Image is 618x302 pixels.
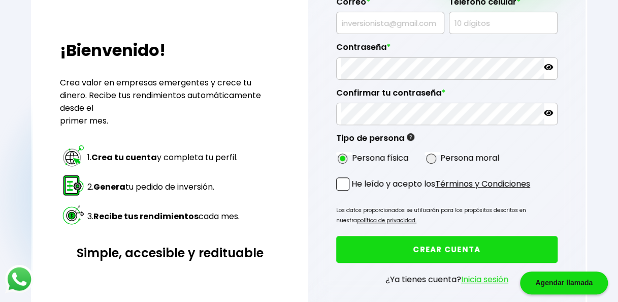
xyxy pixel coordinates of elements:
p: He leído y acepto los [351,177,530,190]
h2: ¡Bienvenido! [60,38,280,63]
a: Términos y Condiciones [435,178,530,190]
label: Tipo de persona [336,133,414,148]
label: Persona moral [440,152,499,164]
label: Persona física [352,152,408,164]
img: gfR76cHglkPwleuBLjWdxeZVvX9Wp6JBDmjRYY8JYDQn16A2ICN00zLTgIroGa6qie5tIuWH7V3AapTKqzv+oMZsGfMUqL5JM... [407,133,414,141]
img: paso 1 [61,144,85,168]
input: 10 dígitos [453,12,553,34]
label: Confirmar tu contraseña [336,88,558,103]
strong: Genera [93,181,125,193]
a: política de privacidad. [357,217,416,224]
p: Los datos proporcionados se utilizarán para los propósitos descritos en nuestra [336,205,558,226]
td: 1. y completa tu perfil. [87,143,240,172]
strong: Crea tu cuenta [91,152,157,163]
button: CREAR CUENTA [336,236,558,263]
img: paso 3 [61,203,85,227]
td: 3. cada mes. [87,202,240,231]
p: ¿Ya tienes cuenta? [385,273,508,286]
img: paso 2 [61,173,85,197]
input: inversionista@gmail.com [341,12,440,34]
label: Contraseña [336,42,558,57]
a: Inicia sesión [461,274,508,285]
img: logos_whatsapp-icon.242b2217.svg [5,265,34,293]
strong: Recibe tus rendimientos [93,210,199,222]
div: Agendar llamada [520,271,608,294]
p: Crea valor en empresas emergentes y crece tu dinero. Recibe tus rendimientos automáticamente desd... [60,76,280,127]
td: 2. tu pedido de inversión. [87,173,240,201]
h3: Simple, accesible y redituable [60,244,280,262]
